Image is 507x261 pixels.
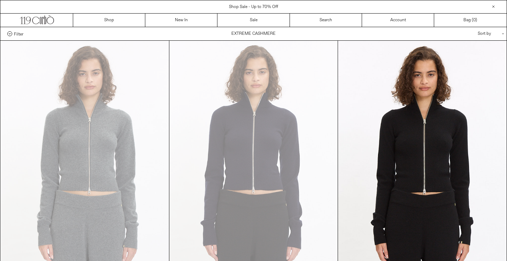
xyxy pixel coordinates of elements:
a: Account [362,14,434,27]
div: Sort by [437,27,500,40]
a: Shop [73,14,145,27]
a: Search [290,14,362,27]
a: New In [145,14,217,27]
span: 0 [473,17,476,23]
span: Filter [14,31,23,36]
a: Sale [217,14,290,27]
a: Shop Sale - Up to 70% Off [229,4,278,10]
a: Bag () [434,14,506,27]
span: ) [473,17,477,23]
